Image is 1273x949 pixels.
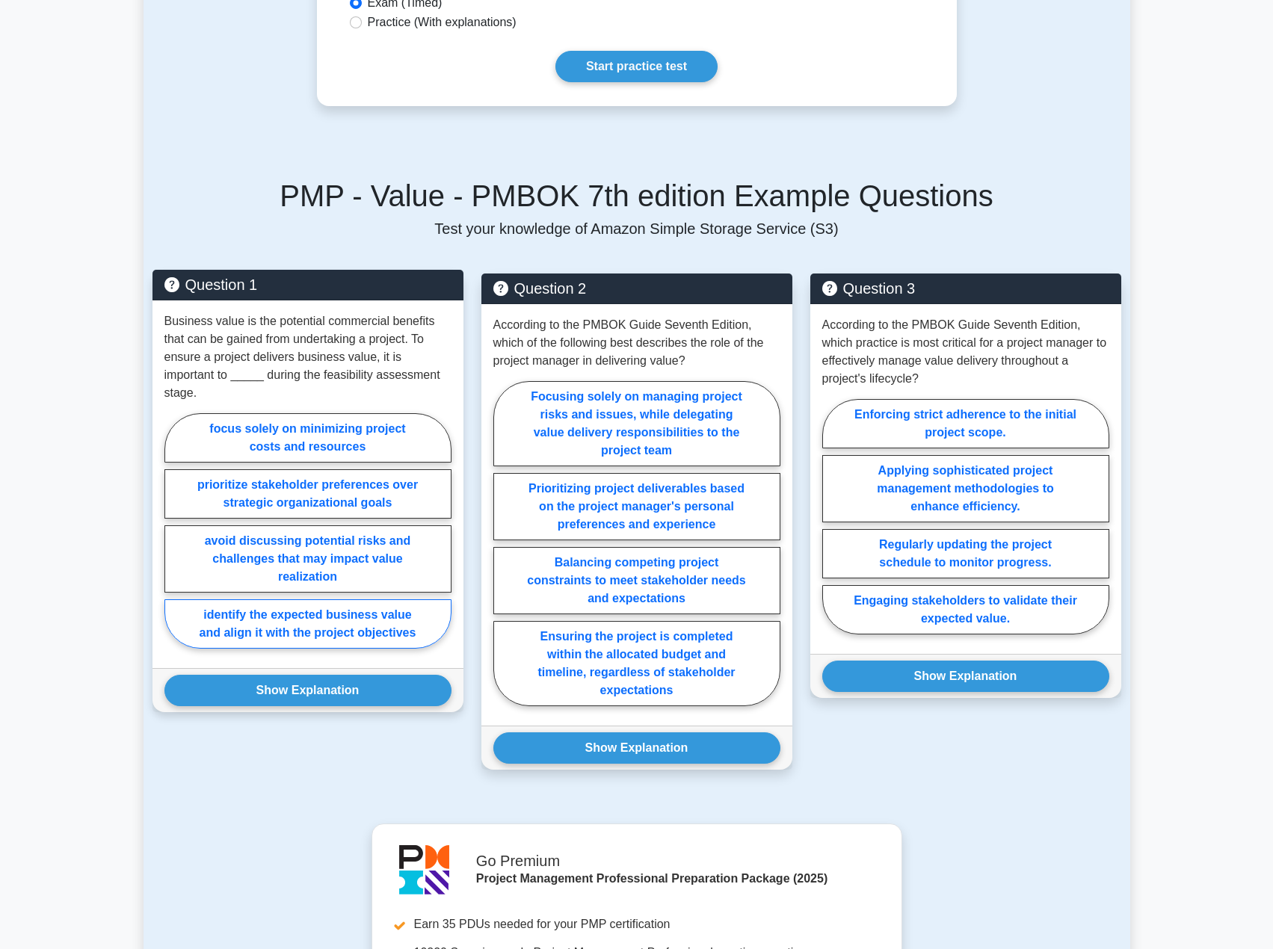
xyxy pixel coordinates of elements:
[822,279,1109,297] h5: Question 3
[164,276,451,294] h5: Question 1
[493,381,780,466] label: Focusing solely on managing project risks and issues, while delegating value delivery responsibil...
[555,51,718,82] a: Start practice test
[152,220,1121,238] p: Test your knowledge of Amazon Simple Storage Service (S3)
[822,455,1109,522] label: Applying sophisticated project management methodologies to enhance efficiency.
[164,413,451,463] label: focus solely on minimizing project costs and resources
[493,473,780,540] label: Prioritizing project deliverables based on the project manager's personal preferences and experience
[164,675,451,706] button: Show Explanation
[493,732,780,764] button: Show Explanation
[164,525,451,593] label: avoid discussing potential risks and challenges that may impact value realization
[822,399,1109,448] label: Enforcing strict adherence to the initial project scope.
[822,529,1109,578] label: Regularly updating the project schedule to monitor progress.
[368,13,517,31] label: Practice (With explanations)
[822,661,1109,692] button: Show Explanation
[164,469,451,519] label: prioritize stakeholder preferences over strategic organizational goals
[493,621,780,706] label: Ensuring the project is completed within the allocated budget and timeline, regardless of stakeho...
[164,599,451,649] label: identify the expected business value and align it with the project objectives
[493,279,780,297] h5: Question 2
[822,585,1109,634] label: Engaging stakeholders to validate their expected value.
[493,547,780,614] label: Balancing competing project constraints to meet stakeholder needs and expectations
[493,316,780,370] p: According to the PMBOK Guide Seventh Edition, which of the following best describes the role of t...
[822,316,1109,388] p: According to the PMBOK Guide Seventh Edition, which practice is most critical for a project manag...
[164,312,451,402] p: Business value is the potential commercial benefits that can be gained from undertaking a project...
[152,178,1121,214] h5: PMP - Value - PMBOK 7th edition Example Questions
